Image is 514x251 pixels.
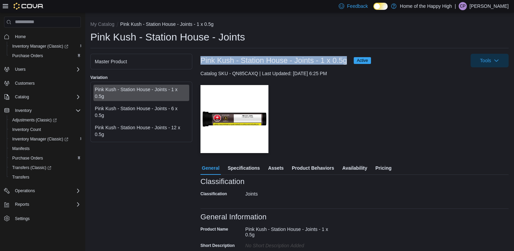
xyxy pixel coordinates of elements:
span: Manifests [12,146,30,151]
span: Users [12,65,81,73]
span: Inventory Manager (Classic) [12,136,68,142]
span: Manifests [10,145,81,153]
button: Transfers [7,172,84,182]
button: My Catalog [90,21,114,27]
div: No Short Description added [245,240,336,248]
label: Product Name [200,227,228,232]
button: Operations [12,187,38,195]
button: Purchase Orders [7,153,84,163]
span: Inventory Manager (Classic) [10,135,81,143]
nav: Complex example [4,29,81,241]
span: Assets [268,161,284,175]
label: Short Description [200,243,235,248]
button: Users [1,65,84,74]
a: Settings [12,215,32,223]
span: Inventory Manager (Classic) [10,42,81,50]
span: Reports [15,202,29,207]
span: Feedback [347,3,368,10]
a: Transfers [10,173,32,181]
p: [PERSON_NAME] [469,2,509,10]
nav: An example of EuiBreadcrumbs [90,21,509,29]
span: Inventory Manager (Classic) [12,44,68,49]
a: Transfers (Classic) [7,163,84,172]
button: Operations [1,186,84,196]
p: | [455,2,456,10]
span: Operations [15,188,35,194]
button: Catalog [1,92,84,102]
a: Customers [12,79,37,87]
button: Inventory Count [7,125,84,134]
h3: General Information [200,213,266,221]
span: Availability [342,161,367,175]
a: Home [12,33,29,41]
h1: Pink Kush - Station House - Joints [90,30,245,44]
a: Adjustments (Classic) [10,116,59,124]
span: Inventory [12,106,81,115]
div: Pink Kush - Station House - Joints - 1 x 0.5g [245,224,336,237]
button: Reports [1,200,84,209]
span: Users [15,67,25,72]
span: Operations [12,187,81,195]
span: Purchase Orders [12,155,43,161]
h3: Pink Kush - Station House - Joints - 1 x 0.5g [200,56,347,65]
label: Classification [200,191,227,197]
span: Settings [12,214,81,222]
button: Inventory [12,106,34,115]
a: Inventory Manager (Classic) [10,42,71,50]
span: Customers [15,81,35,86]
span: Purchase Orders [10,52,81,60]
span: Home [15,34,26,39]
button: Settings [1,213,84,223]
div: Carter Petras [459,2,467,10]
span: Transfers (Classic) [10,164,81,172]
span: Tools [480,57,491,64]
span: Transfers [10,173,81,181]
button: Users [12,65,28,73]
p: Home of the Happy High [400,2,452,10]
img: Cova [14,3,44,10]
span: Transfers (Classic) [12,165,51,170]
button: Pink Kush - Station House - Joints - 1 x 0.5g [120,21,214,27]
div: Pink Kush - Station House - Joints - 1 x 0.5g [95,86,188,100]
span: Adjustments (Classic) [12,117,57,123]
a: Manifests [10,145,32,153]
a: Purchase Orders [10,154,46,162]
span: Home [12,32,81,41]
button: Reports [12,200,32,208]
button: Home [1,32,84,41]
span: Transfers [12,174,29,180]
span: Active [354,57,371,64]
span: Specifications [228,161,260,175]
input: Dark Mode [373,3,388,10]
span: Purchase Orders [12,53,43,58]
span: Customers [12,79,81,87]
span: Settings [15,216,30,221]
div: Joints [245,188,336,197]
a: Transfers (Classic) [10,164,54,172]
span: Product Behaviors [292,161,334,175]
span: Inventory Count [10,125,81,134]
a: Purchase Orders [10,52,46,60]
span: CP [460,2,466,10]
span: Pricing [375,161,391,175]
label: Variation [90,75,108,80]
button: Customers [1,78,84,88]
img: Image for Pink Kush - Station House - Joints - 1 x 0.5g [200,85,268,153]
a: Inventory Manager (Classic) [7,134,84,144]
span: Reports [12,200,81,208]
a: Inventory Manager (Classic) [10,135,71,143]
div: Pink Kush - Station House - Joints - 6 x 0.5g [95,105,188,119]
h3: Classification [200,178,245,186]
span: Catalog [15,94,29,100]
span: Adjustments (Classic) [10,116,81,124]
button: Catalog [12,93,32,101]
span: Inventory Count [12,127,41,132]
span: Purchase Orders [10,154,81,162]
span: Inventory [15,108,32,113]
div: Catalog SKU - QN85CAXQ | Last Updated: [DATE] 6:25 PM [200,70,509,77]
div: Master Product [95,58,188,65]
a: Adjustments (Classic) [7,115,84,125]
button: Purchase Orders [7,51,84,61]
button: Tools [471,54,509,67]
